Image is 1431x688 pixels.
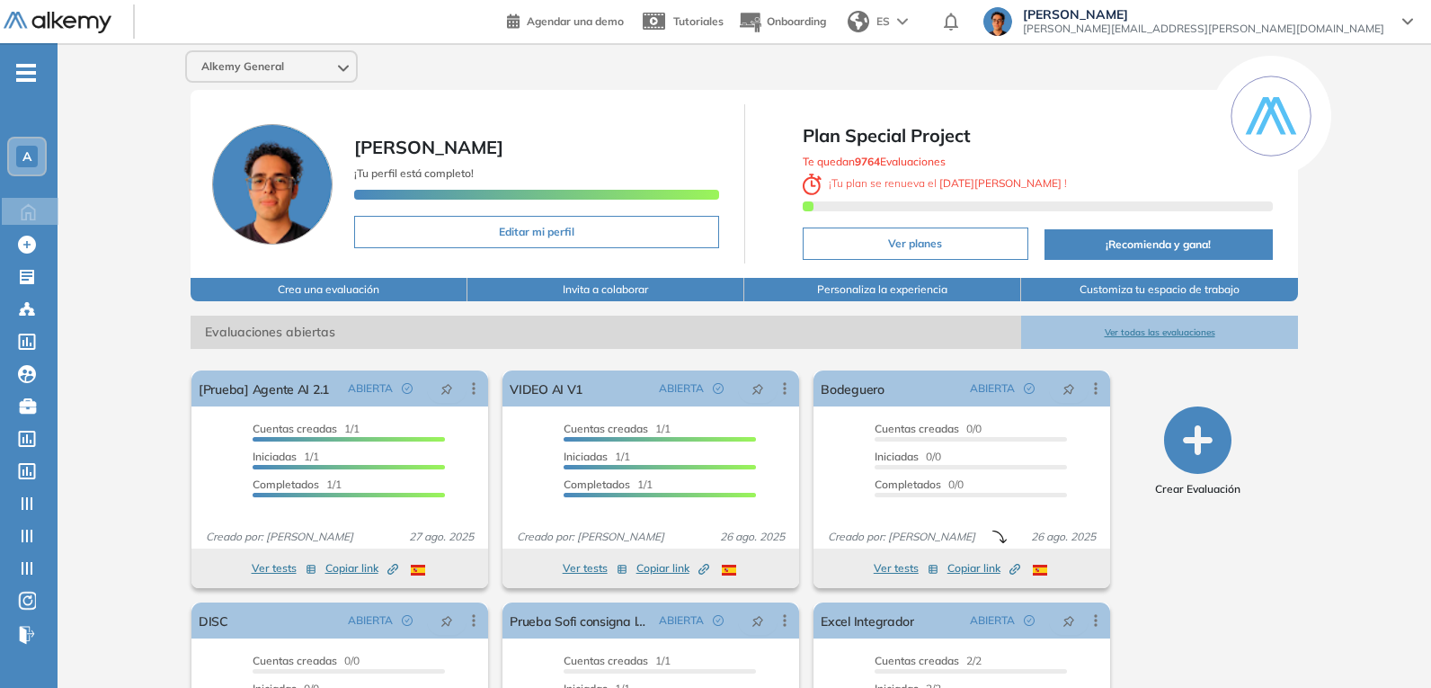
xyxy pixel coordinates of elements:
img: ESP [1033,565,1047,576]
img: clock-svg [803,174,822,195]
span: ¡ Tu plan se renueva el ! [803,176,1068,190]
span: 2/2 [875,654,982,667]
button: Ver tests [874,558,938,579]
button: pushpin [1049,606,1089,635]
button: Ver tests [563,558,627,579]
img: Logo [4,12,111,34]
span: [PERSON_NAME][EMAIL_ADDRESS][PERSON_NAME][DOMAIN_NAME] [1023,22,1384,36]
span: ¡Tu perfil está completo! [354,166,474,180]
button: ¡Recomienda y gana! [1044,229,1273,260]
span: A [22,149,31,164]
span: 1/1 [564,654,671,667]
button: Customiza tu espacio de trabajo [1021,278,1298,301]
span: pushpin [751,381,764,396]
img: ESP [411,565,425,576]
span: Agendar una demo [527,14,624,28]
span: check-circle [402,615,413,626]
a: Agendar una demo [507,9,624,31]
a: Excel Integrador [821,603,914,639]
span: 0/0 [253,654,360,667]
button: pushpin [738,606,778,635]
span: ABIERTA [659,612,704,629]
a: [Prueba] Agente AI 2.1 [199,371,329,407]
button: Ver planes [803,228,1028,260]
span: Alkemy General [201,59,284,74]
span: Plan Special Project [803,122,1274,149]
span: Crear Evaluación [1155,481,1240,497]
span: Cuentas creadas [875,422,959,435]
span: Iniciadas [253,450,297,463]
img: ESP [722,565,736,576]
button: Invita a colaborar [467,278,744,301]
span: pushpin [440,613,453,628]
button: Crear Evaluación [1155,407,1240,497]
span: Copiar link [325,560,398,576]
span: 1/1 [564,478,653,491]
span: 0/0 [875,478,964,491]
span: 1/1 [253,450,319,463]
span: Evaluaciones abiertas [191,316,1021,349]
img: arrow [897,18,908,25]
span: 1/1 [253,422,360,435]
i: - [16,71,36,75]
span: 1/1 [253,478,342,491]
a: Bodeguero [821,371,884,407]
span: ABIERTA [970,612,1015,629]
span: 1/1 [564,422,671,435]
img: world [848,11,869,32]
a: DISC [199,603,228,639]
span: 0/0 [875,422,982,435]
span: Cuentas creadas [875,654,959,667]
span: Completados [253,478,319,491]
span: 26 ago. 2025 [1024,529,1103,545]
span: Completados [564,478,630,491]
span: ABIERTA [348,380,393,397]
button: Copiar link [325,558,398,579]
b: [DATE][PERSON_NAME] [937,176,1064,190]
span: check-circle [402,383,413,394]
span: Te quedan Evaluaciones [803,155,946,168]
span: [PERSON_NAME] [1023,7,1384,22]
span: 26 ago. 2025 [713,529,792,545]
span: pushpin [440,381,453,396]
button: pushpin [427,606,467,635]
button: Personaliza la experiencia [744,278,1021,301]
span: Cuentas creadas [564,422,648,435]
span: Copiar link [636,560,709,576]
a: VIDEO AI V1 [510,371,582,407]
a: Prueba Sofi consigna larga [510,603,652,639]
span: [PERSON_NAME] [354,136,503,158]
span: check-circle [1024,615,1035,626]
span: pushpin [1062,613,1075,628]
span: ES [876,13,890,30]
span: 27 ago. 2025 [402,529,481,545]
span: Iniciadas [564,450,608,463]
span: pushpin [1062,381,1075,396]
span: Creado por: [PERSON_NAME] [199,529,360,545]
span: Cuentas creadas [253,654,337,667]
button: Editar mi perfil [354,216,719,248]
span: Onboarding [767,14,826,28]
button: pushpin [738,374,778,403]
button: Copiar link [636,558,709,579]
b: 9764 [855,155,880,168]
button: Ver tests [252,558,316,579]
span: ABIERTA [348,612,393,629]
span: 0/0 [875,450,941,463]
span: Completados [875,478,941,491]
span: ABIERTA [659,380,704,397]
span: Tutoriales [673,14,724,28]
button: pushpin [1049,374,1089,403]
button: Copiar link [947,558,1020,579]
span: ABIERTA [970,380,1015,397]
span: Cuentas creadas [564,654,648,667]
span: check-circle [1024,383,1035,394]
img: Foto de perfil [212,124,333,245]
button: Ver todas las evaluaciones [1021,316,1298,349]
button: Onboarding [738,3,826,41]
span: check-circle [713,383,724,394]
span: Creado por: [PERSON_NAME] [510,529,671,545]
span: pushpin [751,613,764,628]
span: 1/1 [564,450,630,463]
span: Copiar link [947,560,1020,576]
